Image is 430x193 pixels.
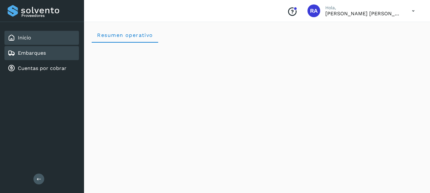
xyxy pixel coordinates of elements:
div: Inicio [4,31,79,45]
p: Raphael Argenis Rubio Becerril [325,10,402,17]
p: Hola, [325,5,402,10]
a: Inicio [18,35,31,41]
p: Proveedores [21,13,76,18]
a: Embarques [18,50,46,56]
span: Resumen operativo [97,32,153,38]
a: Cuentas por cobrar [18,65,67,71]
div: Cuentas por cobrar [4,61,79,75]
div: Embarques [4,46,79,60]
